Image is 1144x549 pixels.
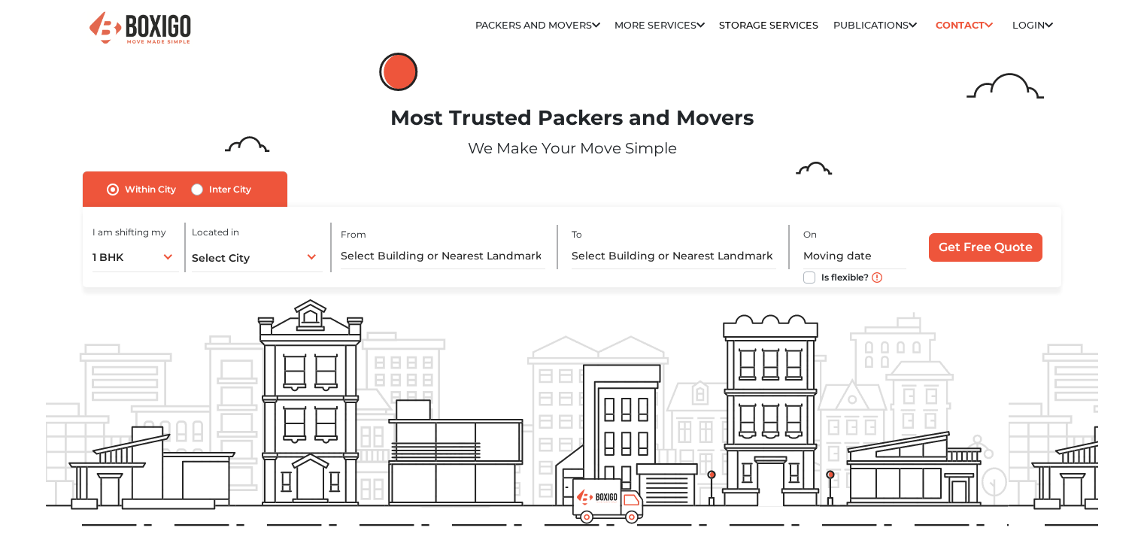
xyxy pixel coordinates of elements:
input: Select Building or Nearest Landmark [572,243,776,269]
a: Storage Services [719,20,818,31]
a: Login [1012,20,1053,31]
a: More services [614,20,705,31]
a: Publications [833,20,917,31]
label: Is flexible? [821,268,869,284]
img: Boxigo [87,10,193,47]
img: boxigo_prackers_and_movers_truck [572,478,644,524]
label: On [803,228,817,241]
label: Inter City [209,180,251,199]
a: Contact [931,14,998,37]
h1: Most Trusted Packers and Movers [46,106,1098,131]
label: From [341,228,366,241]
p: We Make Your Move Simple [46,137,1098,159]
input: Get Free Quote [929,233,1042,262]
label: Located in [192,226,239,239]
input: Select Building or Nearest Landmark [341,243,545,269]
label: I am shifting my [93,226,166,239]
span: 1 BHK [93,250,123,264]
label: Within City [125,180,176,199]
input: Moving date [803,243,906,269]
img: move_date_info [872,272,882,283]
label: To [572,228,582,241]
span: Select City [192,251,250,265]
a: Packers and Movers [475,20,600,31]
